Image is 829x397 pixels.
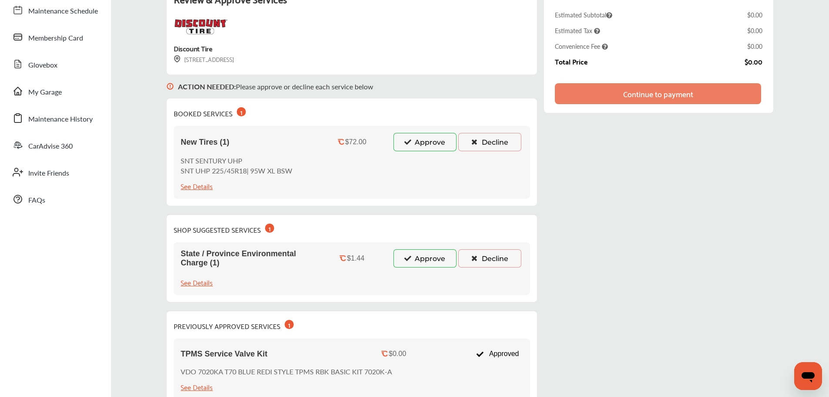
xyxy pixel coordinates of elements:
[458,249,521,268] button: Decline
[8,26,102,48] a: Membership Card
[8,80,102,102] a: My Garage
[28,141,73,152] span: CarAdvise 360
[178,81,373,92] p: Please approve or decline each service below
[389,350,406,358] div: $0.00
[174,55,181,63] img: svg+xml;base64,PHN2ZyB3aWR0aD0iMTYiIGhlaWdodD0iMTciIHZpZXdCb3g9IjAgMCAxNiAxNyIgZmlsbD0ibm9uZSIgeG...
[555,26,600,35] span: Estimated Tax
[174,222,274,235] div: SHOP SUGGESTED SERVICES
[747,42,762,51] div: $0.00
[181,366,392,377] p: VDO 7020KA T70 BLUE REDI STYLE TPMS RBK BASIC KIT 7020K-A
[28,33,83,44] span: Membership Card
[8,188,102,210] a: FAQs
[8,161,102,183] a: Invite Friends
[178,81,236,92] b: ACTION NEEDED :
[28,168,69,179] span: Invite Friends
[181,381,213,393] div: See Details
[794,362,822,390] iframe: Button to launch messaging window
[747,26,762,35] div: $0.00
[174,105,246,119] div: BOOKED SERVICES
[555,58,587,65] div: Total Price
[174,18,228,35] img: logo-discount-tire.png
[174,54,234,64] div: [STREET_ADDRESS]
[8,107,102,129] a: Maintenance History
[458,133,521,151] button: Decline
[237,107,246,116] div: 1
[28,114,93,125] span: Maintenance History
[181,249,314,268] span: State / Province Environmental Charge (1)
[28,6,98,17] span: Maintenance Schedule
[8,53,102,75] a: Glovebox
[623,89,693,98] div: Continue to payment
[745,58,762,65] div: $0.00
[28,60,57,71] span: Glovebox
[167,75,174,98] img: svg+xml;base64,PHN2ZyB3aWR0aD0iMTYiIGhlaWdodD0iMTciIHZpZXdCb3g9IjAgMCAxNiAxNyIgZmlsbD0ibm9uZSIgeG...
[471,346,523,362] div: Approved
[8,134,102,156] a: CarAdvise 360
[174,318,294,332] div: PREVIOUSLY APPROVED SERVICES
[28,195,45,206] span: FAQs
[28,87,62,98] span: My Garage
[393,133,456,151] button: Approve
[181,180,213,192] div: See Details
[265,224,274,233] div: 1
[181,166,292,176] p: SNT UHP 225/45R18| 95W XL BSW
[181,156,292,166] p: SNT SENTURY UHP
[181,349,267,359] span: TPMS Service Valve Kit
[747,10,762,19] div: $0.00
[347,254,364,262] div: $1.44
[181,276,213,288] div: See Details
[345,138,366,146] div: $72.00
[174,42,212,54] div: Discount Tire
[555,10,612,19] span: Estimated Subtotal
[181,138,229,147] span: New Tires (1)
[555,42,608,51] span: Convenience Fee
[285,320,294,329] div: 1
[393,249,456,268] button: Approve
